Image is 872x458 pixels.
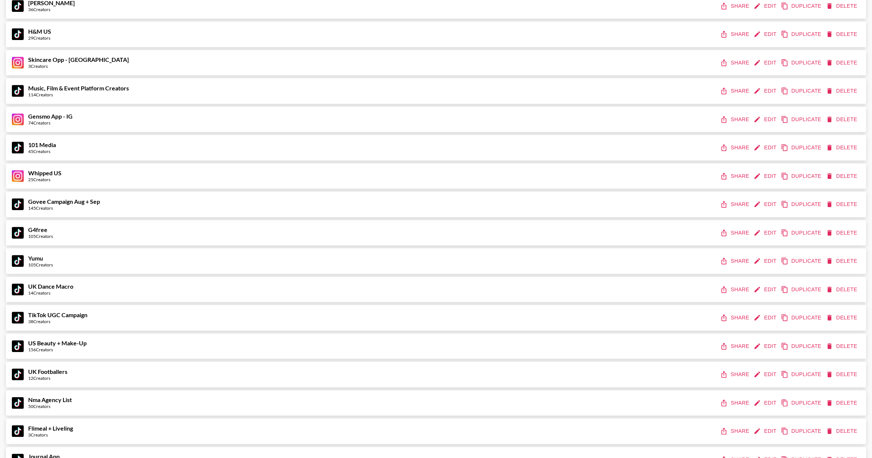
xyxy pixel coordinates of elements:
button: share [719,84,752,98]
button: share [719,396,752,410]
button: delete [824,226,860,240]
button: duplicate [779,141,824,155]
button: edit [752,396,779,410]
img: TikTok [12,425,24,437]
div: 25 Creators [28,177,61,182]
button: delete [824,84,860,98]
img: Instagram [12,57,24,69]
button: delete [824,254,860,268]
button: edit [752,283,779,296]
img: Instagram [12,113,24,125]
button: share [719,368,752,381]
img: TikTok [12,397,24,409]
button: edit [752,27,779,41]
button: duplicate [779,198,824,211]
strong: Whipped US [28,169,61,176]
div: 145 Creators [28,205,100,211]
div: 45 Creators [28,149,56,154]
button: edit [752,424,779,438]
img: TikTok [12,198,24,210]
div: 38 Creators [28,319,87,324]
strong: Nma Agency List [28,396,72,403]
button: delete [824,424,860,438]
button: share [719,283,752,296]
button: delete [824,169,860,183]
button: duplicate [779,27,824,41]
button: edit [752,226,779,240]
img: TikTok [12,255,24,267]
img: TikTok [12,85,24,97]
button: share [719,198,752,211]
button: delete [824,396,860,410]
button: duplicate [779,56,824,70]
button: duplicate [779,169,824,183]
strong: TikTok UGC Campaign [28,311,87,318]
img: Instagram [12,170,24,182]
button: duplicate [779,311,824,325]
button: duplicate [779,283,824,296]
button: delete [824,27,860,41]
button: share [719,56,752,70]
button: edit [752,56,779,70]
button: share [719,339,752,353]
button: delete [824,311,860,325]
button: delete [824,368,860,381]
div: 3 Creators [28,432,73,438]
strong: Yumu [28,255,43,262]
div: 14 Creators [28,290,73,296]
div: 114 Creators [28,92,129,97]
button: share [719,113,752,126]
button: delete [824,198,860,211]
button: share [719,226,752,240]
strong: UK Footballers [28,368,67,375]
strong: 101 Media [28,141,56,148]
button: edit [752,311,779,325]
img: TikTok [12,312,24,323]
button: share [719,27,752,41]
div: 12 Creators [28,375,67,381]
button: duplicate [779,226,824,240]
button: duplicate [779,84,824,98]
strong: H&M US [28,28,51,35]
button: duplicate [779,254,824,268]
div: 156 Creators [28,347,87,352]
button: share [719,141,752,155]
button: delete [824,113,860,126]
button: duplicate [779,339,824,353]
button: delete [824,339,860,353]
button: delete [824,56,860,70]
button: delete [824,283,860,296]
button: edit [752,254,779,268]
div: 36 Creators [28,7,75,12]
img: TikTok [12,340,24,352]
button: delete [824,141,860,155]
button: duplicate [779,113,824,126]
img: TikTok [12,283,24,295]
div: 105 Creators [28,262,53,268]
button: share [719,169,752,183]
button: edit [752,141,779,155]
img: TikTok [12,28,24,40]
strong: Govee Campaign Aug + Sep [28,198,100,205]
img: TikTok [12,368,24,380]
strong: US Beauty + Make-Up [28,339,87,346]
button: edit [752,339,779,353]
strong: Flimeal + Liveling [28,425,73,432]
div: 50 Creators [28,404,72,409]
strong: G4free [28,226,47,233]
div: 105 Creators [28,233,53,239]
button: edit [752,113,779,126]
div: 74 Creators [28,120,73,126]
strong: Music, Film & Event Platform Creators [28,84,129,92]
img: TikTok [12,142,24,153]
strong: UK Dance Macro [28,283,73,290]
button: share [719,424,752,438]
img: TikTok [12,227,24,239]
strong: Skincare Opp - [GEOGRAPHIC_DATA] [28,56,129,63]
button: edit [752,368,779,381]
button: edit [752,198,779,211]
button: duplicate [779,368,824,381]
button: share [719,311,752,325]
button: edit [752,169,779,183]
button: share [719,254,752,268]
